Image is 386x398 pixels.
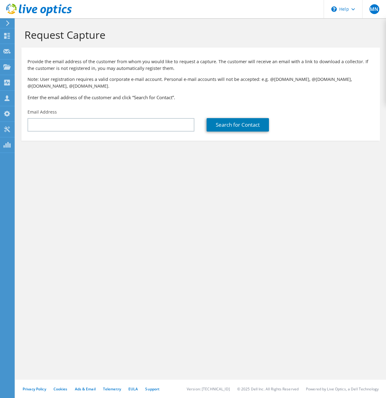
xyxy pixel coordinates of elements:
[187,386,230,392] li: Version: [TECHNICAL_ID]
[28,76,374,89] p: Note: User registration requires a valid corporate e-mail account. Personal e-mail accounts will ...
[28,58,374,72] p: Provide the email address of the customer from whom you would like to request a capture. The cust...
[145,386,160,392] a: Support
[28,94,374,101] h3: Enter the email address of the customer and click “Search for Contact”.
[306,386,379,392] li: Powered by Live Optics, a Dell Technology
[53,386,68,392] a: Cookies
[23,386,46,392] a: Privacy Policy
[331,6,337,12] svg: \n
[75,386,96,392] a: Ads & Email
[369,4,379,14] span: MN
[128,386,138,392] a: EULA
[237,386,299,392] li: © 2025 Dell Inc. All Rights Reserved
[24,28,374,41] h1: Request Capture
[207,118,269,132] a: Search for Contact
[28,109,57,115] label: Email Address
[103,386,121,392] a: Telemetry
